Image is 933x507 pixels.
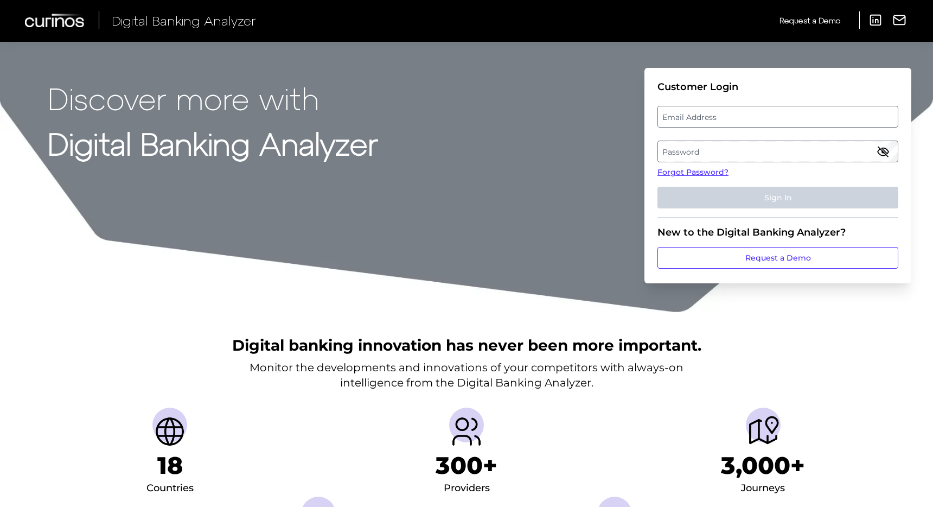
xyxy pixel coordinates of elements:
a: Forgot Password? [657,167,898,178]
strong: Digital Banking Analyzer [48,125,378,161]
img: Providers [449,414,484,449]
p: Discover more with [48,81,378,115]
a: Request a Demo [779,11,840,29]
h1: 3,000+ [721,451,805,480]
div: New to the Digital Banking Analyzer? [657,226,898,238]
span: Request a Demo [779,16,840,25]
label: Email Address [658,107,897,126]
button: Sign In [657,187,898,208]
div: Customer Login [657,81,898,93]
div: Countries [146,480,194,497]
span: Digital Banking Analyzer [112,12,256,28]
p: Monitor the developments and innovations of your competitors with always-on intelligence from the... [250,360,683,390]
h2: Digital banking innovation has never been more important. [232,335,701,356]
h1: 300+ [436,451,497,480]
label: Password [658,142,897,161]
div: Providers [444,480,490,497]
img: Journeys [746,414,781,449]
img: Curinos [25,14,86,27]
a: Request a Demo [657,247,898,269]
img: Countries [152,414,187,449]
h1: 18 [157,451,183,480]
div: Journeys [741,480,785,497]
